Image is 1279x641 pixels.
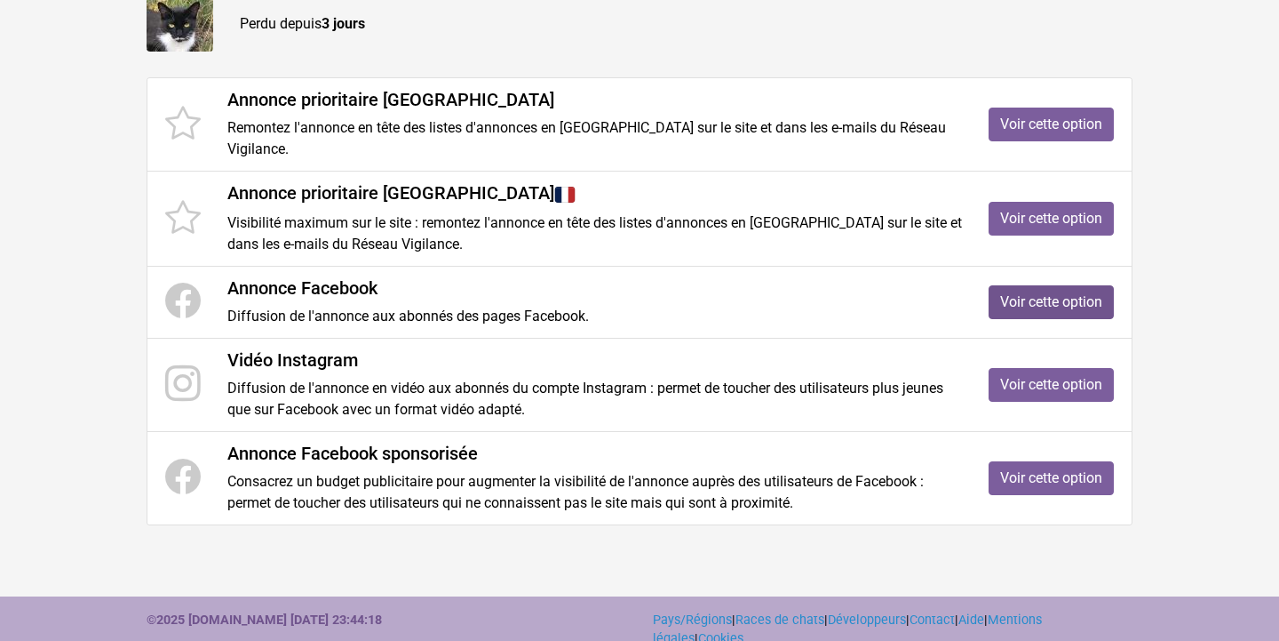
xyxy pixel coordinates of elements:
[147,613,382,628] strong: ©2025 [DOMAIN_NAME] [DATE] 23:44:18
[227,378,962,421] p: Diffusion de l'annonce en vidéo aux abonnés du compte Instagram : permet de toucher des utilisate...
[989,285,1114,319] a: Voir cette option
[735,613,824,628] a: Races de chats
[910,613,955,628] a: Contact
[989,368,1114,402] a: Voir cette option
[240,13,1132,35] p: Perdu depuis
[227,212,962,255] p: Visibilité maximum sur le site : remontez l'annonce en tête des listes d'annonces en [GEOGRAPHIC_...
[227,443,962,464] h4: Annonce Facebook sponsorisée
[227,89,962,110] h4: Annonce prioritaire [GEOGRAPHIC_DATA]
[227,306,962,327] p: Diffusion de l'annonce aux abonnés des pages Facebook.
[227,349,962,371] h4: Vidéo Instagram
[227,182,962,205] h4: Annonce prioritaire [GEOGRAPHIC_DATA]
[989,461,1114,495] a: Voir cette option
[653,613,732,628] a: Pays/Régions
[958,613,984,628] a: Aide
[989,202,1114,236] a: Voir cette option
[554,184,576,205] img: France
[989,108,1114,141] a: Voir cette option
[227,277,962,299] h4: Annonce Facebook
[227,471,962,514] p: Consacrez un budget publicitaire pour augmenter la visibilité de l'annonce auprès des utilisateur...
[828,613,906,628] a: Développeurs
[227,117,962,160] p: Remontez l'annonce en tête des listes d'annonces en [GEOGRAPHIC_DATA] sur le site et dans les e-m...
[322,15,365,32] strong: 3 jours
